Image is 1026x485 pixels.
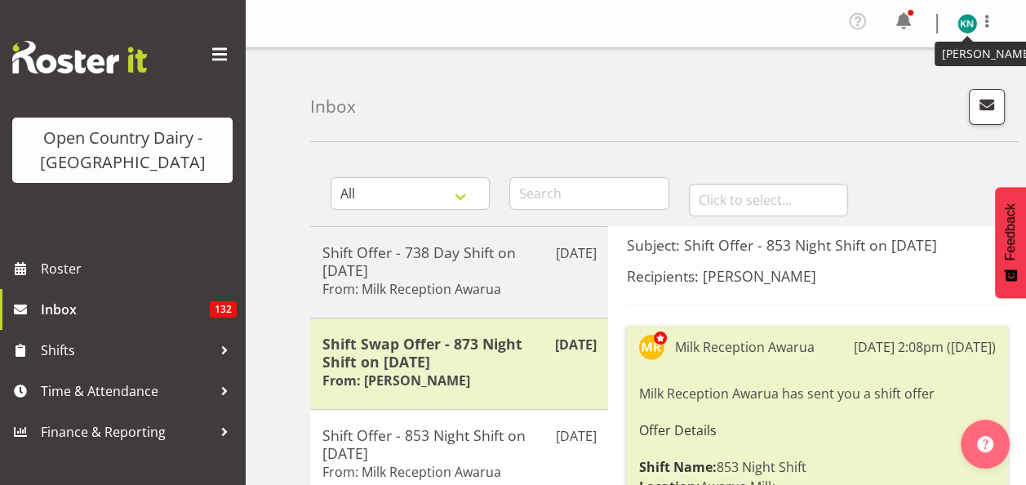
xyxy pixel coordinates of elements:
[638,458,716,476] strong: Shift Name:
[638,423,996,438] h6: Offer Details
[1003,203,1018,260] span: Feedback
[29,126,216,175] div: Open Country Dairy - [GEOGRAPHIC_DATA]
[41,256,237,281] span: Roster
[555,243,596,263] p: [DATE]
[995,187,1026,298] button: Feedback - Show survey
[957,14,977,33] img: karl-nicole9851.jpg
[322,426,596,462] h5: Shift Offer - 853 Night Shift on [DATE]
[626,236,1008,254] h5: Subject: Shift Offer - 853 Night Shift on [DATE]
[210,301,237,318] span: 132
[555,426,596,446] p: [DATE]
[689,184,848,216] input: Click to select...
[310,97,356,116] h4: Inbox
[638,334,664,360] img: milk-reception-awarua7542.jpg
[41,420,212,444] span: Finance & Reporting
[854,337,996,357] div: [DATE] 2:08pm ([DATE])
[977,436,993,452] img: help-xxl-2.png
[626,267,1008,285] h5: Recipients: [PERSON_NAME]
[41,338,212,363] span: Shifts
[41,297,210,322] span: Inbox
[12,41,147,73] img: Rosterit website logo
[322,243,596,279] h5: Shift Offer - 738 Day Shift on [DATE]
[509,177,668,210] input: Search
[322,372,470,389] h6: From: [PERSON_NAME]
[322,464,501,480] h6: From: Milk Reception Awarua
[674,337,814,357] div: Milk Reception Awarua
[322,335,596,371] h5: Shift Swap Offer - 873 Night Shift on [DATE]
[322,281,501,297] h6: From: Milk Reception Awarua
[554,335,596,354] p: [DATE]
[41,379,212,403] span: Time & Attendance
